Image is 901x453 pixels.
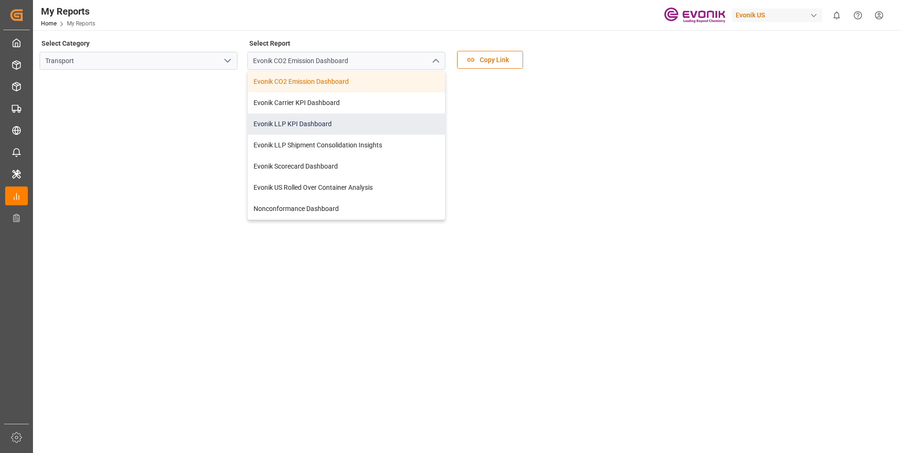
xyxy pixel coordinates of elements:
label: Select Report [247,37,292,50]
div: Evonik LLP KPI Dashboard [248,113,445,135]
button: Evonik US [732,6,826,24]
button: open menu [220,54,234,68]
div: Evonik CO2 Emission Dashboard [248,71,445,92]
button: close menu [428,54,442,68]
span: Copy Link [475,55,514,65]
div: Nonconformance Dashboard [248,198,445,219]
div: My Reports [41,4,95,18]
input: Type to search/select [247,52,445,70]
label: Select Category [40,37,91,50]
button: Help Center [847,5,868,26]
button: Copy Link [457,51,523,69]
div: Evonik US [732,8,822,22]
button: show 0 new notifications [826,5,847,26]
img: Evonik-brand-mark-Deep-Purple-RGB.jpeg_1700498283.jpeg [664,7,725,24]
div: Evonik US Rolled Over Container Analysis [248,177,445,198]
input: Type to search/select [40,52,238,70]
div: Evonik Scorecard Dashboard [248,156,445,177]
a: Home [41,20,57,27]
div: Evonik LLP Shipment Consolidation Insights [248,135,445,156]
div: Evonik Carrier KPI Dashboard [248,92,445,113]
